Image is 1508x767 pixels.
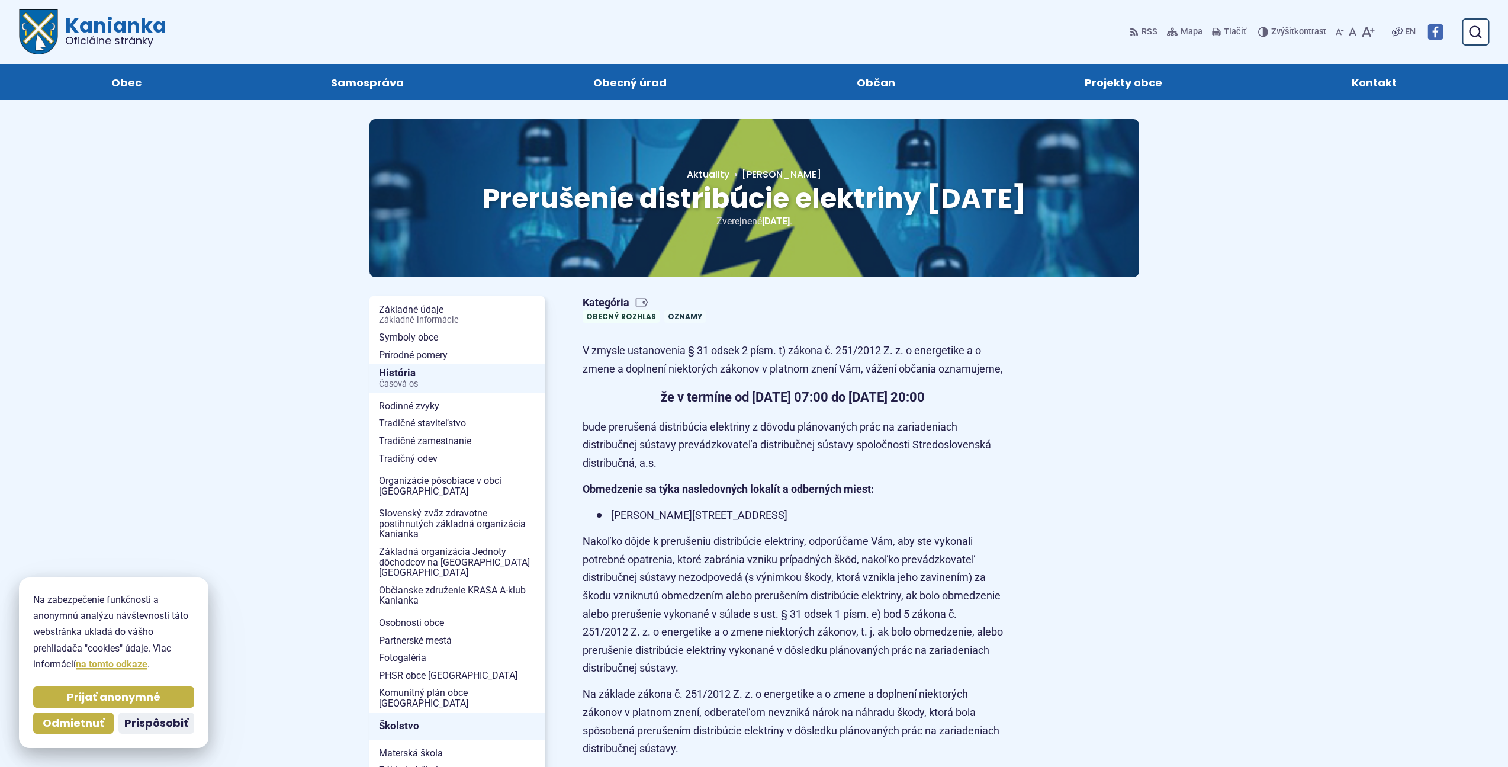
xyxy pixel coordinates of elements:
span: Kanianka [58,15,166,46]
span: Tradičné zamestnanie [379,432,535,450]
span: Školstvo [379,717,535,735]
span: Základné informácie [379,316,535,325]
span: Mapa [1181,25,1202,39]
a: HistóriaČasová os [369,364,545,393]
strong: že v termíne od [DATE] 07:00 do [DATE] 20:00 [661,390,925,405]
a: Osobnosti obce [369,614,545,632]
button: Prispôsobiť [118,713,194,734]
span: Rodinné zvyky [379,397,535,415]
button: Zvýšiťkontrast [1258,20,1329,44]
span: Obec [111,64,142,100]
span: Prírodné pomery [379,346,535,364]
a: Základná organizácia Jednoty dôchodcov na [GEOGRAPHIC_DATA] [GEOGRAPHIC_DATA] [369,543,545,582]
span: História [379,364,535,393]
button: Odmietnuť [33,713,114,734]
a: Symboly obce [369,329,545,346]
span: Oficiálne stránky [65,36,166,46]
a: Partnerské mestá [369,632,545,650]
span: Partnerské mestá [379,632,535,650]
p: Zverejnené . [407,213,1101,229]
a: PHSR obce [GEOGRAPHIC_DATA] [369,667,545,685]
button: Zmenšiť veľkosť písma [1333,20,1346,44]
a: Organizácie pôsobiace v obci [GEOGRAPHIC_DATA] [369,472,545,500]
strong: Obmedzenie sa týka nasledovných lokalít a odberných miest: [583,483,874,495]
span: Občan [857,64,895,100]
span: Materská škola [379,744,535,762]
a: Aktuality [687,168,729,181]
span: EN [1405,25,1416,39]
span: PHSR obce [GEOGRAPHIC_DATA] [379,667,535,685]
span: Základné údaje [379,301,535,329]
a: Materská škola [369,744,545,762]
p: Na základe zákona č. 251/2012 Z. z. o energetike a o zmene a doplnení niektorých zákonov v platno... [583,685,1003,758]
span: Tradičné staviteľstvo [379,415,535,432]
span: Základná organizácia Jednoty dôchodcov na [GEOGRAPHIC_DATA] [GEOGRAPHIC_DATA] [379,543,535,582]
span: Tlačiť [1224,27,1246,37]
p: Na zabezpečenie funkčnosti a anonymnú analýzu návštevnosti táto webstránka ukladá do vášho prehli... [33,592,194,672]
li: [PERSON_NAME][STREET_ADDRESS] [597,506,1003,525]
span: [PERSON_NAME] [742,168,821,181]
a: Rodinné zvyky [369,397,545,415]
button: Nastaviť pôvodnú veľkosť písma [1346,20,1359,44]
span: Kategória [583,296,710,310]
span: Projekty obce [1085,64,1162,100]
a: Fotogaléria [369,649,545,667]
a: [PERSON_NAME] [729,168,821,181]
img: Prejsť na domovskú stránku [19,9,58,54]
span: Prijať anonymné [67,691,160,704]
span: Fotogaléria [379,649,535,667]
span: RSS [1142,25,1157,39]
a: Komunitný plán obce [GEOGRAPHIC_DATA] [369,684,545,712]
span: Organizácie pôsobiace v obci [GEOGRAPHIC_DATA] [379,472,535,500]
button: Prijať anonymné [33,686,194,708]
a: na tomto odkaze [76,659,147,670]
a: Oznamy [664,310,706,323]
p: Nakoľko dôjde k prerušeniu distribúcie elektriny, odporúčame Vám, aby ste vykonali potrebné opatr... [583,532,1003,678]
a: Základné údajeZákladné informácie [369,301,545,329]
a: Občianske združenie KRASA A-klub Kanianka [369,582,545,609]
a: Tradičný odev [369,450,545,468]
img: Prejsť na Facebook stránku [1427,24,1443,40]
a: Kontakt [1269,64,1480,100]
span: Prerušenie distribúcie elektriny [DATE] [483,179,1026,217]
a: Obecný úrad [510,64,750,100]
span: Samospráva [331,64,404,100]
a: EN [1403,25,1418,39]
button: Zväčšiť veľkosť písma [1359,20,1377,44]
span: Obecný úrad [593,64,667,100]
p: bude prerušená distribúcia elektriny z dôvodu plánovaných prác na zariadeniach distribučnej sústa... [583,418,1003,473]
a: Tradičné zamestnanie [369,432,545,450]
span: Zvýšiť [1271,27,1294,37]
span: Symboly obce [379,329,535,346]
a: Obecný rozhlas [583,310,660,323]
span: Osobnosti obce [379,614,535,632]
a: Občan [774,64,978,100]
a: Mapa [1165,20,1205,44]
span: Kontakt [1352,64,1397,100]
a: Tradičné staviteľstvo [369,415,545,432]
button: Tlačiť [1210,20,1249,44]
a: Školstvo [369,713,545,740]
a: Obec [28,64,224,100]
a: Logo Kanianka, prejsť na domovskú stránku. [19,9,166,54]
span: Časová os [379,380,535,389]
span: Tradičný odev [379,450,535,468]
span: Slovenský zväz zdravotne postihnutých základná organizácia Kanianka [379,505,535,543]
a: Projekty obce [1002,64,1245,100]
span: Komunitný plán obce [GEOGRAPHIC_DATA] [379,684,535,712]
a: Samospráva [248,64,487,100]
span: Prispôsobiť [124,717,188,730]
span: kontrast [1271,27,1326,37]
p: V zmysle ustanovenia § 31 odsek 2 písm. t) zákona č. 251/2012 Z. z. o energetike a o zmene a dopl... [583,342,1003,378]
a: Prírodné pomery [369,346,545,364]
a: RSS [1130,20,1160,44]
span: [DATE] [762,216,790,227]
span: Občianske združenie KRASA A-klub Kanianka [379,582,535,609]
span: Odmietnuť [43,717,104,730]
a: Slovenský zväz zdravotne postihnutých základná organizácia Kanianka [369,505,545,543]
